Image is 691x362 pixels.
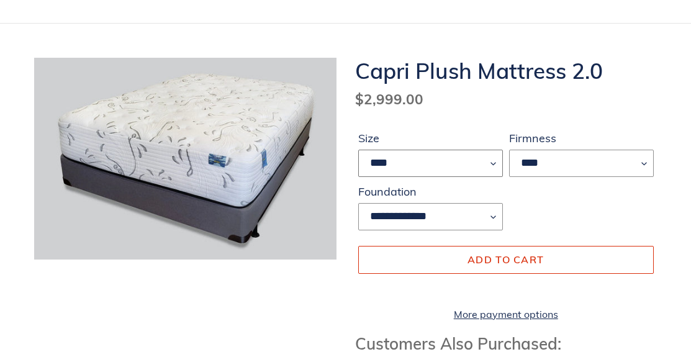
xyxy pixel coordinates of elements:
a: More payment options [358,307,654,322]
label: Firmness [509,130,654,147]
h3: Customers Also Purchased: [355,334,657,353]
label: Size [358,130,503,147]
label: Foundation [358,183,503,200]
h1: Capri Plush Mattress 2.0 [355,58,657,84]
span: Add to cart [467,253,544,266]
button: Add to cart [358,246,654,273]
span: $2,999.00 [355,90,423,108]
